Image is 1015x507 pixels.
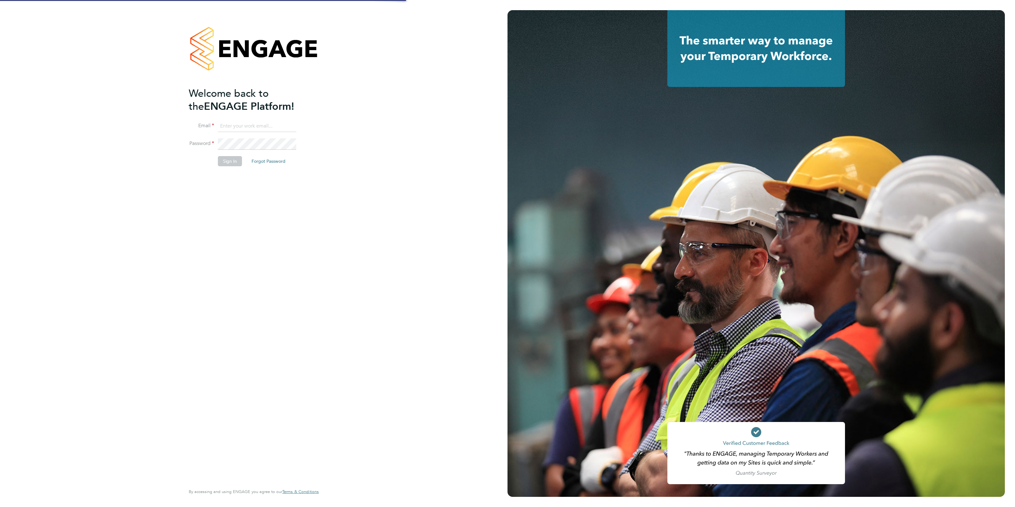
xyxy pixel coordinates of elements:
label: Email [189,122,214,129]
button: Sign In [218,156,242,166]
span: By accessing and using ENGAGE you agree to our [189,489,319,494]
span: Welcome back to the [189,87,269,113]
input: Enter your work email... [218,121,296,132]
label: Password [189,140,214,147]
h2: ENGAGE Platform! [189,87,312,113]
button: Forgot Password [246,156,291,166]
a: Terms & Conditions [282,489,319,494]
